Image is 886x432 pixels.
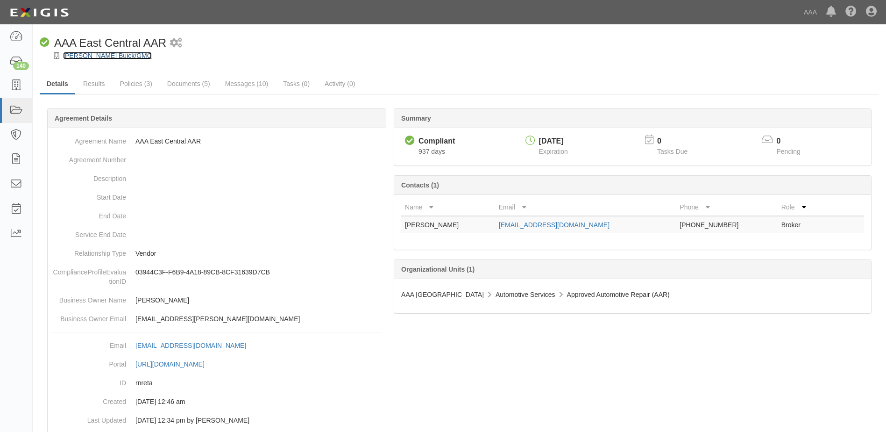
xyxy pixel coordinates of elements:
dd: [DATE] 12:46 am [51,392,382,411]
span: AAA East Central AAR [54,36,166,49]
p: [PERSON_NAME] [135,295,382,305]
td: Broker [778,216,827,233]
dt: Service End Date [51,225,126,239]
b: Summary [401,115,431,122]
span: Tasks Due [657,148,688,155]
img: logo-5460c22ac91f19d4615b14bd174203de0afe785f0fc80cf4dbbc73dc1793850b.png [7,4,71,21]
th: Name [401,199,495,216]
span: Approved Automotive Repair (AAR) [567,291,670,298]
td: [PHONE_NUMBER] [676,216,777,233]
dd: Vendor [51,244,382,263]
b: Contacts (1) [401,181,439,189]
div: [EMAIL_ADDRESS][DOMAIN_NAME] [135,341,246,350]
a: [EMAIL_ADDRESS][DOMAIN_NAME] [135,342,256,349]
a: Results [76,74,112,93]
dd: rnreta [51,374,382,392]
span: Pending [777,148,801,155]
span: AAA [GEOGRAPHIC_DATA] [401,291,484,298]
td: [PERSON_NAME] [401,216,495,233]
div: 140 [13,62,29,70]
p: [EMAIL_ADDRESS][PERSON_NAME][DOMAIN_NAME] [135,314,382,324]
dt: Last Updated [51,411,126,425]
a: Tasks (0) [276,74,317,93]
p: 0 [657,136,699,147]
dt: Created [51,392,126,406]
dt: Business Owner Name [51,291,126,305]
th: Role [778,199,827,216]
div: [DATE] [539,136,568,147]
dt: Description [51,169,126,183]
a: AAA [799,3,822,22]
dt: Start Date [51,188,126,202]
dt: Relationship Type [51,244,126,258]
dt: Email [51,336,126,350]
div: AAA East Central AAR [40,35,166,51]
span: Since 03/10/2023 [418,148,445,155]
span: Automotive Services [496,291,555,298]
th: Email [495,199,676,216]
a: Documents (5) [160,74,217,93]
a: [EMAIL_ADDRESS][DOMAIN_NAME] [499,221,610,229]
i: Help Center - Complianz [845,7,857,18]
dt: ID [51,374,126,388]
b: Organizational Units (1) [401,266,475,273]
p: 03944C3F-F6B9-4A18-89CB-8CF31639D7CB [135,267,382,277]
dt: Portal [51,355,126,369]
p: 0 [777,136,812,147]
dt: Agreement Name [51,132,126,146]
a: Activity (0) [318,74,362,93]
div: Compliant [418,136,455,147]
a: [URL][DOMAIN_NAME] [135,360,215,368]
i: Compliant [40,38,50,48]
dd: [DATE] 12:34 pm by [PERSON_NAME] [51,411,382,430]
a: [PERSON_NAME] Buick/GMC [63,52,152,59]
a: Policies (3) [113,74,159,93]
span: Expiration [539,148,568,155]
a: Details [40,74,75,94]
dt: ComplianceProfileEvaluationID [51,263,126,286]
th: Phone [676,199,777,216]
dt: Agreement Number [51,151,126,165]
i: 1 scheduled workflow [170,38,182,48]
a: Messages (10) [218,74,276,93]
dt: End Date [51,207,126,221]
b: Agreement Details [55,115,112,122]
i: Compliant [405,136,415,146]
dd: AAA East Central AAR [51,132,382,151]
dt: Business Owner Email [51,310,126,324]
